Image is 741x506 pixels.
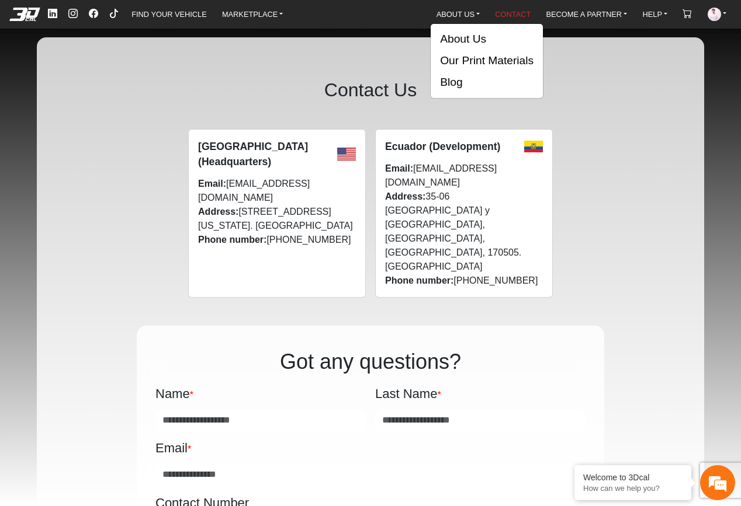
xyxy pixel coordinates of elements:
[68,137,161,248] span: We're online!
[198,207,238,217] strong: Address:
[541,6,632,22] a: BECOME A PARTNER
[13,60,30,78] div: Navigation go back
[385,163,413,173] strong: Email:
[432,6,484,22] a: ABOUT US
[490,6,535,22] a: CONTACT
[78,345,151,381] div: FAQs
[431,72,543,93] button: Blog
[217,6,288,22] a: MARKETPLACE
[385,191,425,201] strong: Address:
[385,274,538,288] span: [PHONE_NUMBER]
[78,61,214,76] div: Chat with us now
[150,345,223,381] div: Articles
[583,484,683,493] p: How can we help you?
[385,190,543,274] span: 35-06 [GEOGRAPHIC_DATA] y [GEOGRAPHIC_DATA], [GEOGRAPHIC_DATA], [GEOGRAPHIC_DATA], 170505. [GEOGR...
[524,141,543,153] img: Ecuador
[198,179,226,189] strong: Email:
[385,275,453,285] strong: Phone number:
[337,148,356,160] img: USA
[198,205,356,233] span: [STREET_ADDRESS][US_STATE]. [GEOGRAPHIC_DATA]
[431,29,543,50] button: About Us
[192,6,220,34] div: Minimize live chat window
[385,162,543,190] span: [EMAIL_ADDRESS][DOMAIN_NAME]
[155,344,586,379] h1: Got any questions?
[155,383,366,404] h5: Name
[638,6,673,22] a: HELP
[385,139,500,154] span: Ecuador (Development)
[583,473,683,482] div: Welcome to 3Dcal
[375,383,586,404] h5: Last Name
[6,365,78,374] span: Conversation
[74,56,666,124] h2: Contact Us
[198,233,351,247] span: [PHONE_NUMBER]
[198,235,266,245] strong: Phone number:
[127,6,211,22] a: FIND YOUR VEHICLE
[198,139,337,170] span: [GEOGRAPHIC_DATA] (Headquarters)
[6,304,223,345] textarea: Type your message and hit 'Enter'
[155,438,586,459] h5: Email
[198,177,356,205] span: [EMAIL_ADDRESS][DOMAIN_NAME]
[431,50,543,72] button: Our Print Materials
